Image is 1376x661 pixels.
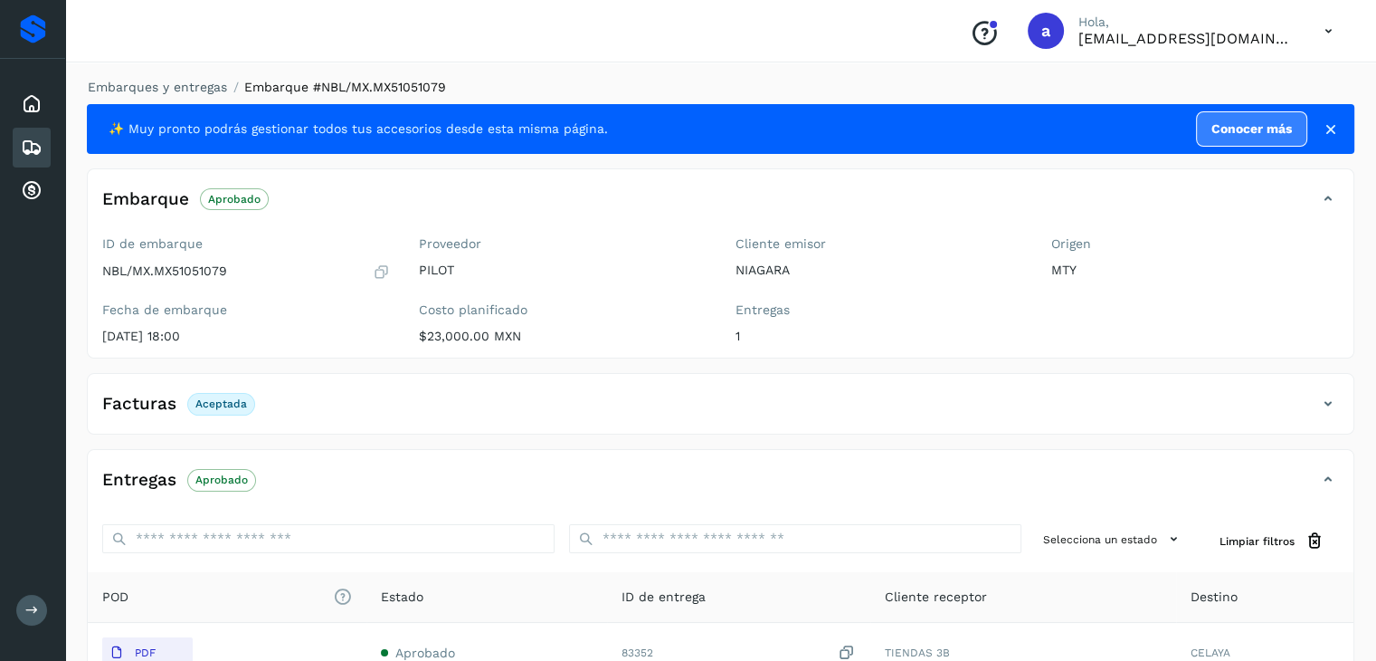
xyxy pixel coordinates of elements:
[381,588,423,607] span: Estado
[735,263,1023,278] p: NIAGARA
[1205,524,1339,558] button: Limpiar filtros
[109,120,608,139] span: ✨ Muy pronto podrás gestionar todos tus accesorios desde esta misma página.
[419,302,707,318] label: Costo planificado
[135,647,156,659] p: PDF
[88,465,1353,510] div: EntregasAprobado
[195,398,247,410] p: Aceptada
[1196,111,1307,147] a: Conocer más
[13,84,51,124] div: Inicio
[735,329,1023,344] p: 1
[419,236,707,252] label: Proveedor
[88,388,1353,434] div: FacturasAceptada
[1191,588,1238,607] span: Destino
[102,263,227,279] p: NBL/MX.MX51051079
[102,189,189,210] h4: Embarque
[1078,14,1295,30] p: Hola,
[735,302,1023,318] label: Entregas
[1051,263,1339,278] p: MTY
[88,184,1353,229] div: EmbarqueAprobado
[1036,524,1191,554] button: Selecciona un estado
[419,263,707,278] p: PILOT
[195,474,248,486] p: Aprobado
[87,78,1354,97] nav: breadcrumb
[1078,30,1295,47] p: aux.facturacion@atpilot.mx
[208,193,261,206] p: Aprobado
[735,236,1023,252] label: Cliente emisor
[13,128,51,168] div: Embarques
[395,646,455,660] span: Aprobado
[244,80,446,94] span: Embarque #NBL/MX.MX51051079
[102,394,176,415] h4: Facturas
[102,236,390,252] label: ID de embarque
[88,80,227,94] a: Embarques y entregas
[102,302,390,318] label: Fecha de embarque
[13,171,51,211] div: Cuentas por cobrar
[1051,236,1339,252] label: Origen
[622,588,706,607] span: ID de entrega
[102,588,352,607] span: POD
[102,470,176,491] h4: Entregas
[885,588,987,607] span: Cliente receptor
[1219,533,1295,550] span: Limpiar filtros
[419,329,707,344] p: $23,000.00 MXN
[102,329,390,344] p: [DATE] 18:00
